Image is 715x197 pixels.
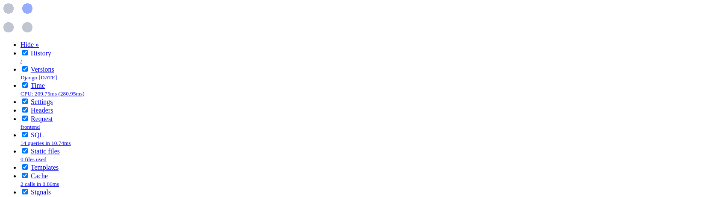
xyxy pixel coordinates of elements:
a: Requestfrontend [21,115,53,130]
input: Disable for next and successive requests [22,98,28,104]
input: Disable for next and successive requests [22,116,28,121]
input: Disable for next and successive requests [22,164,28,170]
a: Hide » [21,41,39,48]
a: Cache2 calls in 0.86ms [21,172,59,187]
small: frontend [21,124,40,130]
small: 0 files used [21,156,47,162]
small: 2 calls in 0.86ms [21,181,59,187]
div: loading spinner [3,3,712,34]
small: 14 queries in 10.74ms [21,140,71,146]
small: / [21,58,22,64]
a: Templates [31,164,59,171]
a: Headers [31,107,53,114]
input: Disable for next and successive requests [22,148,28,154]
small: CPU: 209.75ms (280.95ms) [21,90,85,97]
a: Static files0 files used [21,148,60,162]
input: Disable for next and successive requests [22,66,28,72]
a: SQL14 queries in 10.74ms [21,131,71,146]
a: History/ [21,49,51,64]
input: Disable for next and successive requests [22,107,28,113]
input: Disable for next and successive requests [22,132,28,137]
a: TimeCPU: 209.75ms (280.95ms) [21,82,85,97]
small: Django [DATE] [21,74,57,81]
a: VersionsDjango [DATE] [21,66,57,81]
input: Disable for next and successive requests [22,50,28,55]
input: Disable for next and successive requests [22,173,28,178]
img: Loading... [3,3,32,32]
input: Disable for next and successive requests [22,82,28,88]
input: Disable for next and successive requests [22,189,28,194]
a: Settings [31,98,53,105]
